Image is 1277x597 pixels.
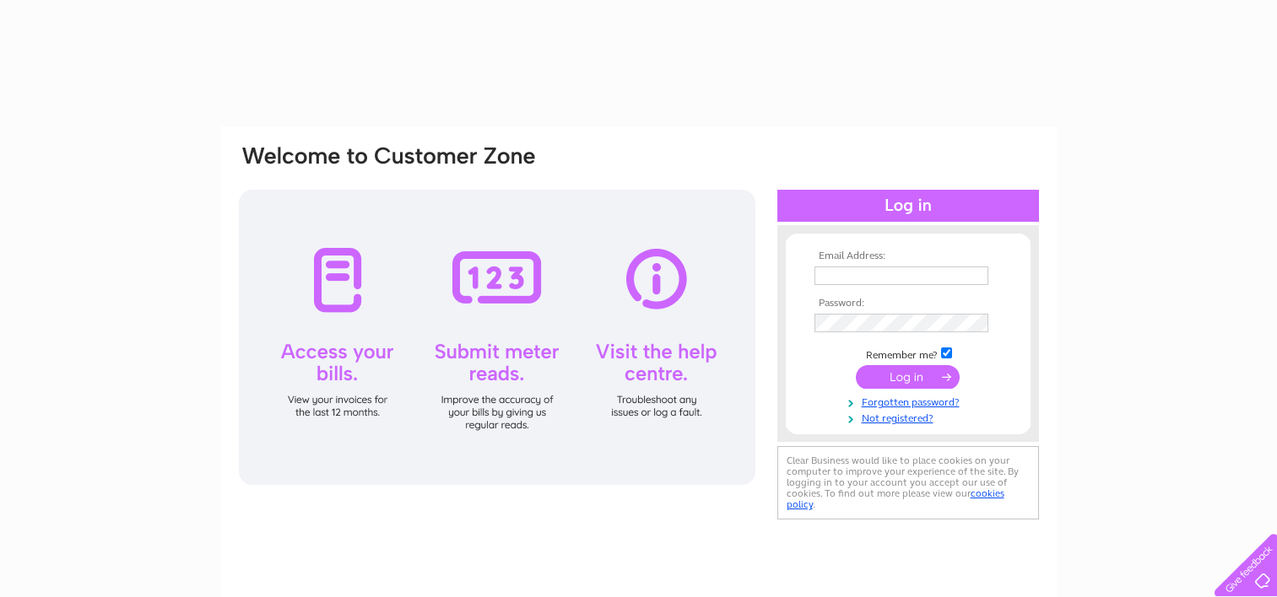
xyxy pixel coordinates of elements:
[856,365,960,389] input: Submit
[810,298,1006,309] th: Password:
[814,409,1006,425] a: Not registered?
[777,446,1039,519] div: Clear Business would like to place cookies on your computer to improve your experience of the sit...
[810,250,1006,262] th: Email Address:
[787,487,1004,510] a: cookies policy
[814,393,1006,409] a: Forgotten password?
[810,345,1006,362] td: Remember me?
